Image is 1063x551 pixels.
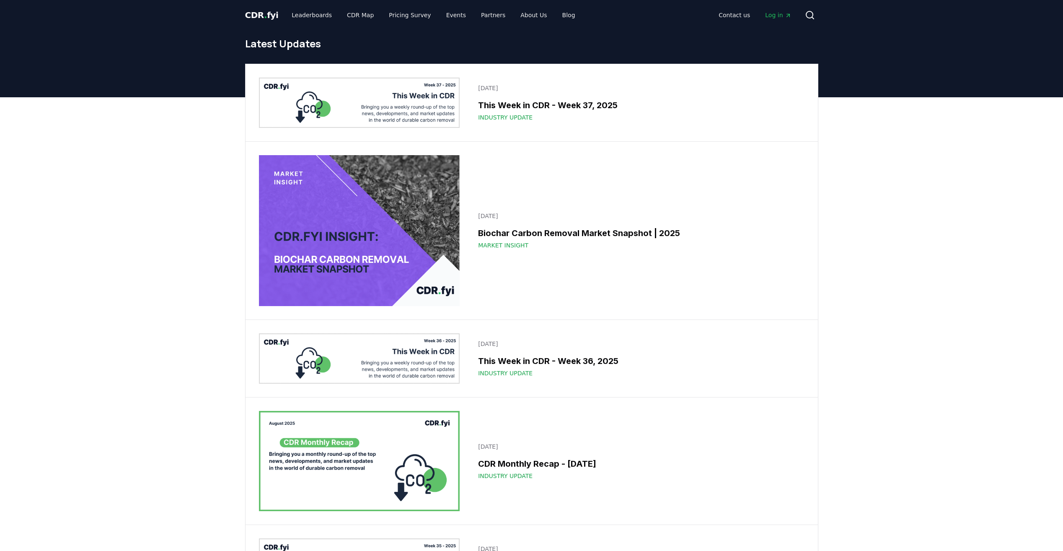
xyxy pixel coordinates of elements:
a: [DATE]This Week in CDR - Week 37, 2025Industry Update [473,79,804,127]
a: About Us [514,8,553,23]
span: Industry Update [478,472,533,480]
img: This Week in CDR - Week 36, 2025 blog post image [259,333,460,384]
a: Pricing Survey [382,8,437,23]
a: CDR.fyi [245,9,279,21]
a: Leaderboards [285,8,339,23]
a: Contact us [712,8,757,23]
h1: Latest Updates [245,37,818,50]
a: [DATE]CDR Monthly Recap - [DATE]Industry Update [473,437,804,485]
a: Blog [556,8,582,23]
img: This Week in CDR - Week 37, 2025 blog post image [259,78,460,128]
img: Biochar Carbon Removal Market Snapshot | 2025 blog post image [259,155,460,306]
a: Log in [758,8,798,23]
h3: This Week in CDR - Week 37, 2025 [478,99,799,112]
img: CDR Monthly Recap - August 2025 blog post image [259,411,460,512]
a: [DATE]Biochar Carbon Removal Market Snapshot | 2025Market Insight [473,207,804,255]
h3: Biochar Carbon Removal Market Snapshot | 2025 [478,227,799,239]
p: [DATE] [478,84,799,92]
span: Industry Update [478,369,533,377]
p: [DATE] [478,442,799,451]
nav: Main [712,8,798,23]
a: Partners [474,8,512,23]
span: . [264,10,267,20]
p: [DATE] [478,340,799,348]
span: Log in [765,11,791,19]
h3: This Week in CDR - Week 36, 2025 [478,355,799,367]
a: CDR Map [340,8,380,23]
span: Industry Update [478,113,533,122]
a: Events [440,8,473,23]
p: [DATE] [478,212,799,220]
span: Market Insight [478,241,528,250]
span: CDR fyi [245,10,279,20]
a: [DATE]This Week in CDR - Week 36, 2025Industry Update [473,335,804,382]
h3: CDR Monthly Recap - [DATE] [478,457,799,470]
nav: Main [285,8,582,23]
